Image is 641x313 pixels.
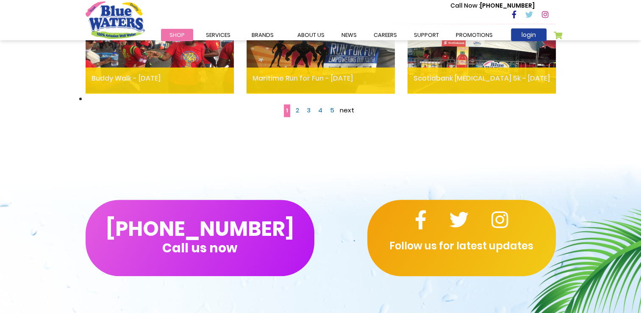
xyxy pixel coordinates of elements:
[206,31,230,39] span: Services
[408,67,556,82] a: Scotiabank [MEDICAL_DATA] 5k - [DATE]
[408,8,556,93] img: Scotiabank Breast Cancer 5k - Oct 08th, 2016
[340,106,354,115] a: next
[247,67,395,82] a: Maritime Run for Fun - [DATE]
[365,29,405,41] a: careers
[296,106,299,115] span: 2
[169,31,185,39] span: Shop
[286,107,288,114] span: 1
[450,1,480,10] span: Call Now :
[162,246,237,250] span: Call us now
[330,106,334,115] span: 5
[447,29,501,41] a: Promotions
[247,8,395,93] img: Maritime Run for Fun - Oct 15th, 2016
[305,104,313,117] a: 3
[289,29,333,41] a: about us
[405,29,447,41] a: support
[328,104,336,117] a: 5
[333,29,365,41] a: News
[367,238,556,254] p: Follow us for latest updates
[294,104,301,117] a: 2
[511,28,547,41] a: login
[86,200,314,276] button: [PHONE_NUMBER]Call us now
[252,31,274,39] span: Brands
[318,106,322,115] span: 4
[316,104,325,117] a: 4
[86,8,234,93] img: Buddy Walk - Oct 23rd, 2016
[450,1,535,10] p: [PHONE_NUMBER]
[307,106,311,115] span: 3
[86,1,145,39] a: store logo
[86,67,234,82] a: Buddy Walk - [DATE]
